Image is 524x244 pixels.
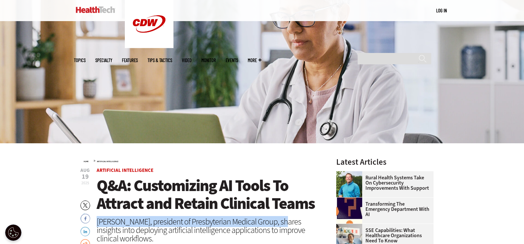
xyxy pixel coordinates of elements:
a: Events [226,58,238,63]
a: Home [84,160,89,163]
a: Video [182,58,192,63]
span: Aug [80,168,90,173]
span: 19 [80,173,90,180]
a: SSE Capabilities: What Healthcare Organizations Need to Know [336,228,430,243]
span: Specialty [95,58,112,63]
a: Doctor speaking with patient [336,224,365,229]
a: Features [122,58,138,63]
a: Artificial Intelligence [97,167,153,173]
a: Transforming the Emergency Department with AI [336,201,430,217]
div: Cookie Settings [5,225,21,241]
div: User menu [436,7,447,14]
h3: Latest Articles [336,158,434,166]
a: Rural Health Systems Take On Cybersecurity Improvements with Support [336,175,430,191]
a: CDW [125,43,173,50]
button: Open Preferences [5,225,21,241]
a: MonITor [201,58,216,63]
div: [PERSON_NAME], president of Presbyterian Medical Group, shares insights into deploying artificial... [97,217,319,243]
span: More [248,58,261,63]
span: Topics [74,58,86,63]
div: » [84,158,319,163]
a: Tips & Tactics [148,58,172,63]
a: Artificial Intelligence [97,160,118,163]
img: Home [76,6,115,13]
a: Jim Roeder [336,171,365,176]
img: illustration of question mark [336,198,362,224]
a: Log in [436,7,447,13]
span: 2025 [81,180,89,186]
span: Q&A: Customizing AI Tools To Attract and Retain Clinical Teams [97,175,315,214]
img: Jim Roeder [336,171,362,197]
a: illustration of question mark [336,198,365,203]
